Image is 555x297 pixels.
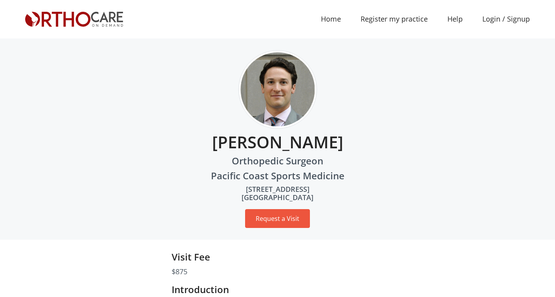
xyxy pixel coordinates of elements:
[172,251,384,263] h5: Visit Fee
[25,129,530,152] h3: [PERSON_NAME]
[245,209,310,228] button: Request a Visit
[311,10,351,28] a: Home
[25,155,530,167] h5: Orthopedic Surgeon
[438,10,473,28] a: Help
[238,50,317,129] img: 1569022482_jk-lenox.jpg
[25,185,530,202] h6: [STREET_ADDRESS] [GEOGRAPHIC_DATA]
[25,170,530,182] h5: Pacific Coast Sports Medicine
[473,14,540,24] a: Login / Signup
[172,284,384,295] h5: Introduction
[351,10,438,28] a: Register my practice
[172,266,384,277] p: $875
